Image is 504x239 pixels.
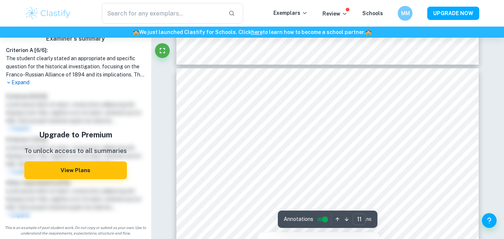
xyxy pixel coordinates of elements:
[482,213,497,228] button: Help and Feedback
[6,46,145,54] h6: Criterion A [ 6 / 6 ]:
[24,129,127,140] h5: Upgrade to Premium
[155,43,170,58] button: Fullscreen
[1,28,503,36] h6: We just launched Clastify for Schools. Click to learn how to become a school partner.
[24,161,127,179] button: View Plans
[6,54,145,79] h1: The student clearly stated an appropriate and specific question for the historical investigation,...
[102,3,222,24] input: Search for any exemplars...
[427,7,479,20] button: UPGRADE NOW
[398,6,412,21] button: MM
[401,9,410,17] h6: MM
[6,79,145,86] p: Expand
[25,6,72,21] img: Clastify logo
[3,225,148,236] span: This is an example of past student work. Do not copy or submit as your own. Use to understand the...
[284,215,313,223] span: Annotations
[365,29,372,35] span: 🏫
[133,29,139,35] span: 🏫
[322,10,348,18] p: Review
[366,216,372,223] span: / 16
[362,10,383,16] a: Schools
[273,9,308,17] p: Exemplars
[24,146,127,156] p: To unlock access to all summaries
[3,34,148,43] h6: Examiner's summary
[251,29,263,35] a: here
